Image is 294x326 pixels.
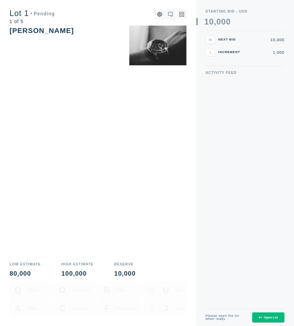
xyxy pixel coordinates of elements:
div: 0 [226,18,231,26]
div: 0 [221,18,226,26]
span: I [210,50,211,54]
div: Please open the lot when ready [206,314,247,321]
div: Open Lot [259,316,278,319]
div: Starting Bid - USD [206,10,284,13]
div: Pending [31,11,55,16]
div: Activity Feed [206,71,284,75]
div: 0 [209,18,214,26]
div: Reserve [114,262,136,266]
div: 80,000 [10,271,41,277]
div: 100,000 [61,271,93,277]
div: , [214,18,216,97]
button: Open Lot [252,312,284,323]
div: 0 [216,18,221,26]
div: Increment [218,51,242,54]
button: I [206,48,215,56]
span: N [209,37,212,42]
div: 10,000 [245,38,284,42]
div: 1,000 [245,50,284,54]
div: High Estimate [61,262,93,266]
div: 10,000 [114,271,136,277]
div: Low Estimate [10,262,41,266]
div: [PERSON_NAME] [10,27,74,34]
div: Next Bid [218,38,242,41]
button: N [206,36,215,44]
div: 1 of 5 [10,19,55,24]
div: Lot 1 [10,10,55,17]
div: 1 [205,18,209,26]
